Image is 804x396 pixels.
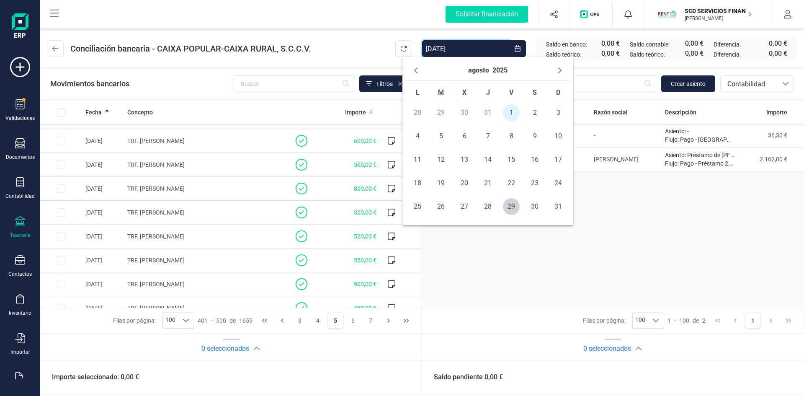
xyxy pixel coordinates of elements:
td: 8 [500,124,523,148]
span: 18 [409,175,426,192]
td: 9 [523,124,546,148]
button: First Page [710,313,726,329]
button: Last Page [781,313,796,329]
span: L [416,88,420,96]
div: Contactos [8,271,32,277]
img: Logo de OPS [580,10,602,18]
span: 16 [526,151,543,168]
p: SCD SERVICIOS FINANCIEROS SL [685,7,752,15]
td: 13 [453,148,476,171]
span: TRF. [PERSON_NAME] [127,185,185,192]
td: [DATE] [82,248,124,272]
button: Page 1 [745,313,761,329]
span: 1 [667,316,671,325]
span: Fecha [85,108,102,116]
td: 2 [523,101,546,124]
span: Saldo teórico: [546,50,581,59]
td: 16 [523,148,546,171]
span: TRF. [PERSON_NAME] [127,233,185,240]
span: 100 [679,316,689,325]
td: [DATE] [82,272,124,296]
span: X [462,88,466,96]
span: Movimientos bancarios [50,78,129,90]
span: 0,00 € [685,39,703,49]
button: Page 3 [292,313,308,329]
button: Next Page [381,313,397,329]
button: First Page [257,313,273,329]
h2: 0 seleccionados [201,344,249,354]
div: Filas por página: [583,313,664,329]
span: S [533,88,537,96]
td: - [590,124,662,148]
td: [DATE] [82,177,124,201]
p: Asiento: - [665,127,734,135]
span: 1655 [239,316,253,325]
span: Diferencia: [714,40,741,49]
td: [DATE] [82,129,124,153]
span: 100 [633,313,648,328]
span: 9 [526,128,543,145]
span: 800,00 € [354,185,376,192]
span: Filtros [376,80,393,88]
span: 30 [526,198,543,215]
button: Page 5 [327,313,343,329]
div: Tesorería [10,232,31,238]
td: 22 [500,171,523,195]
span: 550,00 € [354,257,376,264]
span: 11 [409,151,426,168]
td: 29 [500,195,523,218]
td: [DATE] [82,201,124,225]
h2: 0 seleccionados [583,344,631,354]
span: Importe [345,108,366,116]
td: 31 [476,101,500,124]
span: D [556,88,560,96]
td: 21 [476,171,500,195]
span: 0,00 € [601,49,620,59]
span: Saldo teórico: [630,50,665,59]
span: 7 [479,128,496,145]
span: 500,00 € [354,161,376,168]
span: 0,00 € [769,49,787,59]
td: [DATE] [82,296,124,320]
td: 1 [500,101,523,124]
td: 4 [406,124,429,148]
p: Flujo: Pago - [GEOGRAPHIC_DATA] 13557. [665,135,734,144]
span: 29 [503,198,520,215]
span: 21 [479,175,496,192]
span: 3 [550,104,567,121]
button: Choose Year [492,64,508,77]
span: M [438,88,444,96]
td: 28 [406,101,429,124]
span: Importe seleccionado: 0,00 € [42,372,139,382]
td: 36,30 € [738,124,804,148]
button: Page 7 [363,313,379,329]
button: Logo de OPS [575,1,607,28]
td: 11 [406,148,429,171]
button: Previous Month [409,64,423,77]
span: 28 [479,198,496,215]
button: Solicitar financiación [435,1,538,28]
span: 401 [198,316,208,325]
span: 450,00 € [354,305,376,311]
span: Contabilidad [724,79,774,89]
span: 22 [503,175,520,192]
span: J [486,88,490,96]
span: 0,00 € [601,39,620,49]
div: Choose Date [402,57,573,225]
span: 15 [503,151,520,168]
td: 15 [500,148,523,171]
span: 23 [526,175,543,192]
span: 8 [503,128,520,145]
div: Importar [10,349,30,355]
button: Choose Month [468,64,489,77]
div: - [667,316,706,325]
td: 23 [523,171,546,195]
button: Next Month [553,64,567,77]
td: 26 [429,195,453,218]
input: Buscar [536,75,656,92]
td: 2.162,00 € [738,148,804,171]
button: Previous Page [727,313,743,329]
span: 500 [216,316,226,325]
td: 30 [453,101,476,124]
td: 30 [523,195,546,218]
